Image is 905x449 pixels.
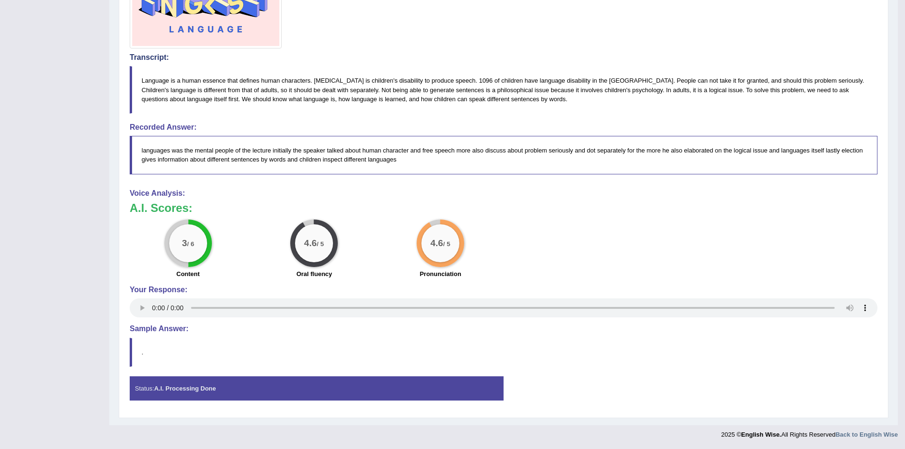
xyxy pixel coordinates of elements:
b: A.I. Scores: [130,201,192,214]
blockquote: languages was the mental people of the lecture initially the speaker talked about human character... [130,136,877,174]
h4: Your Response: [130,286,877,294]
div: 2025 © All Rights Reserved [721,425,898,439]
label: Pronunciation [419,269,461,278]
h4: Voice Analysis: [130,189,877,198]
small: / 5 [317,240,324,248]
big: 4.6 [430,238,443,248]
a: Back to English Wise [836,431,898,438]
small: / 5 [443,240,450,248]
blockquote: Language is a human essence that defines human characters. [MEDICAL_DATA] is children's disabilit... [130,66,877,113]
strong: English Wise. [741,431,781,438]
label: Oral fluency [296,269,332,278]
h4: Transcript: [130,53,877,62]
h4: Recorded Answer: [130,123,877,132]
h4: Sample Answer: [130,325,877,333]
small: / 6 [187,240,194,248]
strong: A.I. Processing Done [154,385,216,392]
div: Status: [130,376,504,401]
big: 4.6 [305,238,317,248]
label: Content [176,269,200,278]
blockquote: . [130,338,877,367]
big: 3 [182,238,187,248]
